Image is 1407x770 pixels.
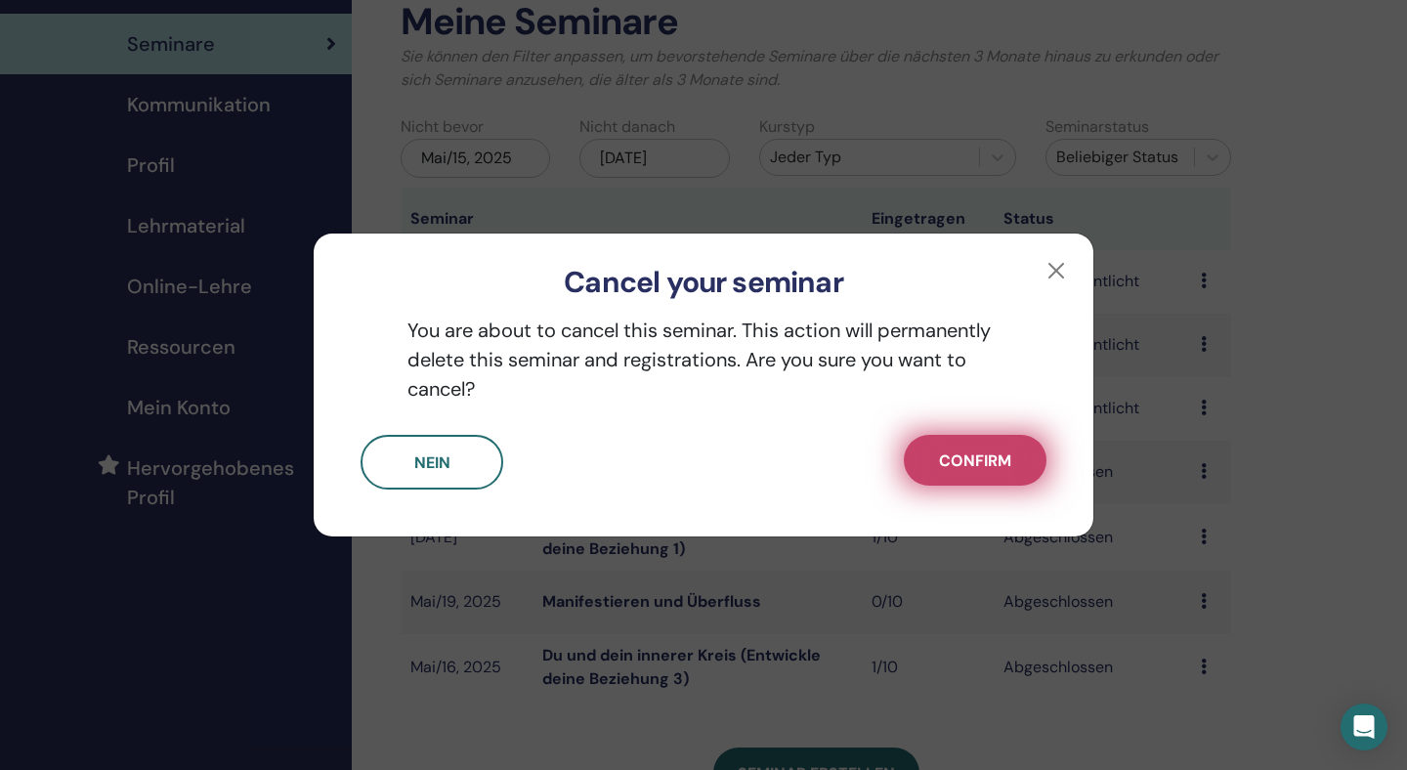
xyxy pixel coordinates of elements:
h3: Cancel your seminar [345,265,1062,300]
button: Confirm [904,435,1046,486]
span: Confirm [939,450,1011,471]
button: Nein [361,435,503,490]
span: Nein [414,452,450,473]
div: Open Intercom Messenger [1341,704,1387,750]
p: You are about to cancel this seminar. This action will permanently delete this seminar and regist... [361,316,1046,404]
